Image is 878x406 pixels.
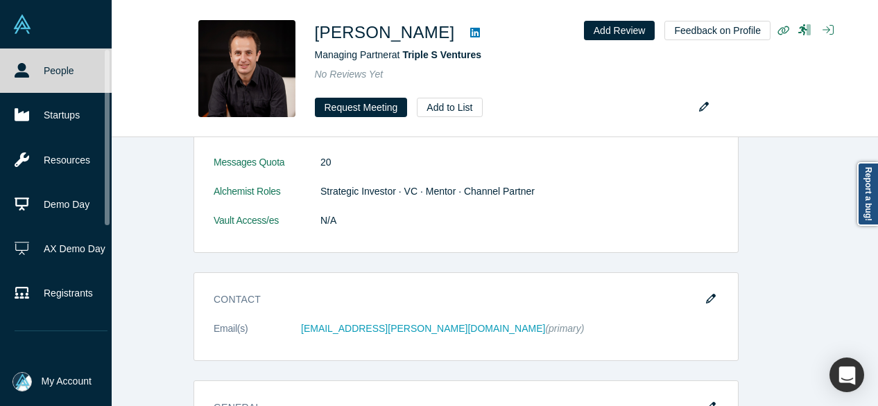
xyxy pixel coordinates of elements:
[320,155,718,170] dd: 20
[545,323,584,334] span: (primary)
[198,20,295,117] img: Avag Simonyan's Profile Image
[301,323,545,334] a: [EMAIL_ADDRESS][PERSON_NAME][DOMAIN_NAME]
[214,184,320,213] dt: Alchemist Roles
[12,15,32,34] img: Alchemist Vault Logo
[315,98,408,117] button: Request Meeting
[214,155,320,184] dt: Messages Quota
[214,213,320,242] dt: Vault Access/es
[12,372,32,391] img: Mia Scott's Account
[42,374,92,389] span: My Account
[315,49,481,60] span: Managing Partner at
[214,321,301,351] dt: Email(s)
[12,372,92,391] button: My Account
[315,69,384,80] span: No Reviews Yet
[214,292,699,307] h3: Contact
[315,20,455,45] h1: [PERSON_NAME]
[584,21,655,40] button: Add Review
[857,162,878,226] a: Report a bug!
[320,184,718,199] dd: Strategic Investor · VC · Mentor · Channel Partner
[402,49,481,60] a: Triple S Ventures
[417,98,482,117] button: Add to List
[664,21,771,40] button: Feedback on Profile
[320,213,718,228] dd: N/A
